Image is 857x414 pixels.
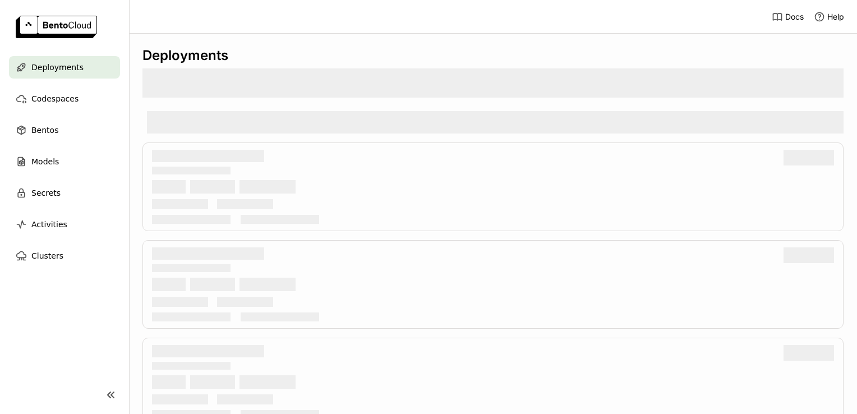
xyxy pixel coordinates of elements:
[9,245,120,267] a: Clusters
[31,186,61,200] span: Secrets
[31,218,67,231] span: Activities
[827,12,844,22] span: Help
[9,119,120,141] a: Bentos
[142,47,844,64] div: Deployments
[31,155,59,168] span: Models
[31,123,58,137] span: Bentos
[785,12,804,22] span: Docs
[31,249,63,263] span: Clusters
[9,213,120,236] a: Activities
[9,182,120,204] a: Secrets
[31,61,84,74] span: Deployments
[9,150,120,173] a: Models
[31,92,79,105] span: Codespaces
[814,11,844,22] div: Help
[772,11,804,22] a: Docs
[16,16,97,38] img: logo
